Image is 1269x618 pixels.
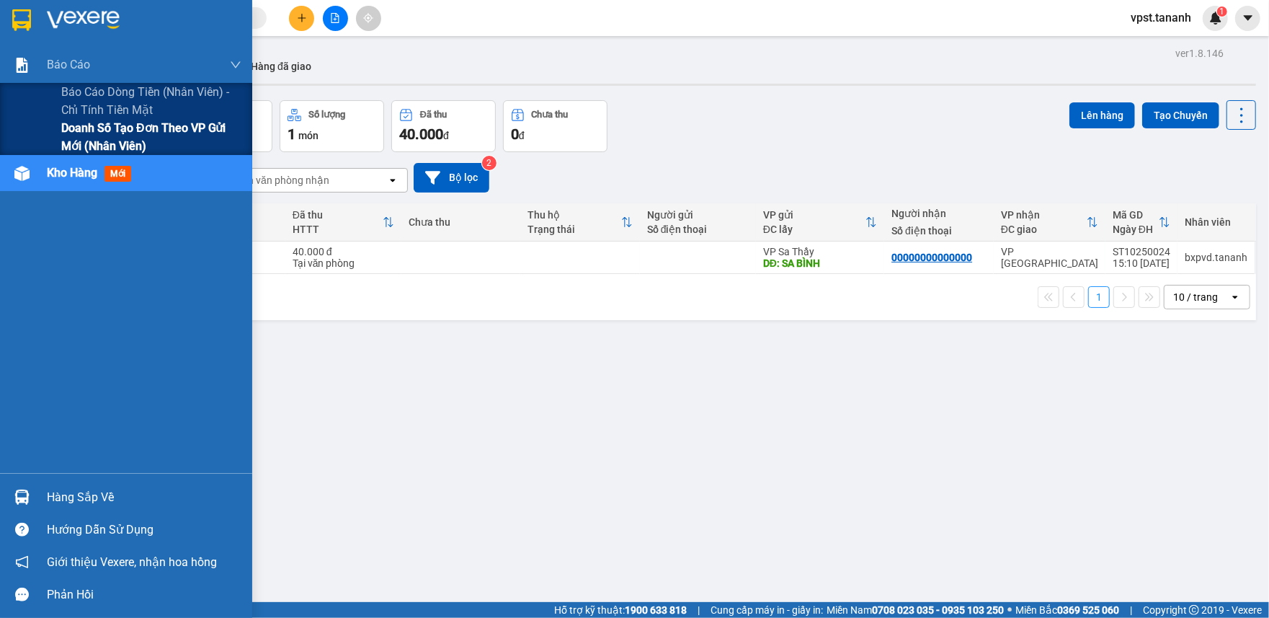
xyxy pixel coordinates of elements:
[14,490,30,505] img: warehouse-icon
[1015,602,1119,618] span: Miền Bắc
[293,246,394,257] div: 40.000 đ
[363,13,373,23] span: aim
[356,6,381,31] button: aim
[503,100,607,152] button: Chưa thu0đ
[288,125,295,143] span: 1
[532,110,569,120] div: Chưa thu
[1007,607,1012,613] span: ⚪️
[1001,246,1098,269] div: VP [GEOGRAPHIC_DATA]
[414,163,489,193] button: Bộ lọc
[308,110,345,120] div: Số lượng
[239,49,323,84] button: Hàng đã giao
[104,166,131,182] span: mới
[12,12,113,47] div: VP Sa Thầy
[1113,246,1170,257] div: ST10250024
[1217,6,1227,17] sup: 1
[511,125,519,143] span: 0
[520,203,639,242] th: Toggle SortBy
[297,13,307,23] span: plus
[47,584,241,606] div: Phản hồi
[1175,45,1224,61] div: ver 1.8.146
[298,130,319,141] span: món
[1142,102,1219,128] button: Tạo Chuyến
[330,13,340,23] span: file-add
[1088,286,1110,308] button: 1
[625,604,687,616] strong: 1900 633 818
[519,130,525,141] span: đ
[123,64,239,84] div: 0906749989
[1229,291,1241,303] svg: open
[1209,12,1222,25] img: icon-new-feature
[409,216,513,228] div: Chưa thu
[47,553,217,571] span: Giới thiệu Vexere, nhận hoa hồng
[123,47,239,64] div: HỒNG
[61,83,241,119] span: Báo cáo dòng tiền (nhân viên) - chỉ tính tiền mặt
[15,588,29,601] span: message
[1185,252,1247,263] div: bxpvd.tananh
[711,602,823,618] span: Cung cấp máy in - giấy in:
[11,93,115,110] div: 70.000
[420,110,447,120] div: Đã thu
[756,203,884,242] th: Toggle SortBy
[323,6,348,31] button: file-add
[12,47,113,64] div: CHÚ PHỤNG
[293,257,394,269] div: Tại văn phòng
[387,175,398,186] svg: open
[1119,9,1203,27] span: vpst.tananh
[289,6,314,31] button: plus
[1242,12,1255,25] span: caret-down
[293,209,383,221] div: Đã thu
[527,209,620,221] div: Thu hộ
[14,58,30,73] img: solution-icon
[11,94,33,110] span: CR :
[47,519,241,541] div: Hướng dẫn sử dụng
[14,166,30,181] img: warehouse-icon
[12,9,31,31] img: logo-vxr
[763,246,877,257] div: VP Sa Thầy
[399,125,443,143] span: 40.000
[763,224,865,235] div: ĐC lấy
[1105,203,1177,242] th: Toggle SortBy
[527,224,620,235] div: Trạng thái
[891,208,987,219] div: Người nhận
[647,209,749,221] div: Người gửi
[293,224,383,235] div: HTTT
[1173,290,1218,304] div: 10 / trang
[1069,102,1135,128] button: Lên hàng
[47,487,241,508] div: Hàng sắp về
[280,100,384,152] button: Số lượng1món
[698,602,700,618] span: |
[443,130,449,141] span: đ
[1130,602,1132,618] span: |
[230,59,241,71] span: down
[1235,6,1260,31] button: caret-down
[647,224,749,235] div: Số điện thoại
[12,14,35,29] span: Gửi:
[1057,604,1119,616] strong: 0369 525 060
[61,119,241,155] span: Doanh số tạo đơn theo VP gửi mới (nhân viên)
[285,203,401,242] th: Toggle SortBy
[15,523,29,537] span: question-circle
[123,14,158,29] span: Nhận:
[391,100,496,152] button: Đã thu40.000đ
[1113,224,1159,235] div: Ngày ĐH
[1001,209,1087,221] div: VP nhận
[12,64,113,84] div: 0903556767
[47,56,90,74] span: Báo cáo
[1185,216,1247,228] div: Nhân viên
[763,257,877,269] div: DĐ: SA BÌNH
[1219,6,1224,17] span: 1
[47,166,97,180] span: Kho hàng
[15,555,29,569] span: notification
[482,156,497,170] sup: 2
[123,12,239,47] div: BX Miền Đông
[763,209,865,221] div: VP gửi
[1189,605,1199,615] span: copyright
[554,602,687,618] span: Hỗ trợ kỹ thuật:
[827,602,1004,618] span: Miền Nam
[230,173,329,187] div: Chọn văn phòng nhận
[872,604,1004,616] strong: 0708 023 035 - 0935 103 250
[994,203,1105,242] th: Toggle SortBy
[1001,224,1087,235] div: ĐC giao
[891,225,987,237] div: Số điện thoại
